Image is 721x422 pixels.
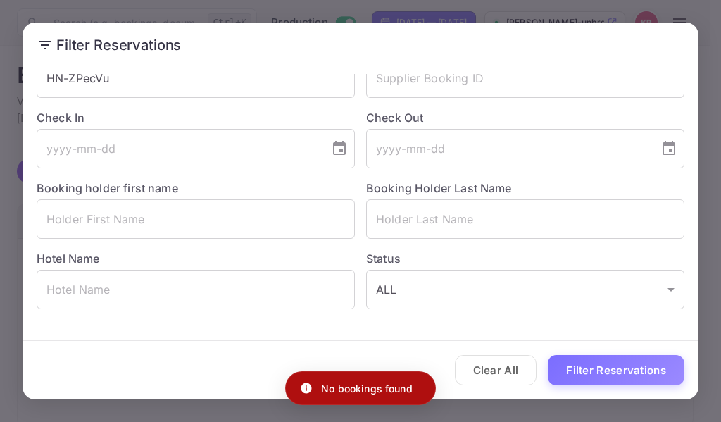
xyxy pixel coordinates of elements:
[548,355,684,385] button: Filter Reservations
[23,23,698,68] h2: Filter Reservations
[325,135,353,163] button: Choose date
[366,250,684,267] label: Status
[455,355,537,385] button: Clear All
[366,199,684,239] input: Holder Last Name
[37,199,355,239] input: Holder First Name
[366,270,684,309] div: ALL
[37,58,355,98] input: Booking ID
[321,381,413,396] p: No bookings found
[366,129,649,168] input: yyyy-mm-dd
[37,129,320,168] input: yyyy-mm-dd
[366,181,512,195] label: Booking Holder Last Name
[366,58,684,98] input: Supplier Booking ID
[37,181,178,195] label: Booking holder first name
[366,109,684,126] label: Check Out
[37,270,355,309] input: Hotel Name
[37,252,100,266] label: Hotel Name
[655,135,683,163] button: Choose date
[37,109,355,126] label: Check In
